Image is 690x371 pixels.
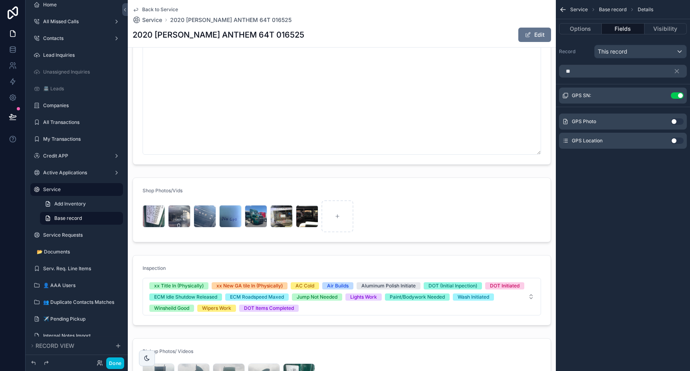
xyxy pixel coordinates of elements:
label: All Missed Calls [43,18,107,25]
span: Base record [599,6,627,13]
label: ✈️ Pending Pickup [43,316,118,322]
button: Visibility [644,23,687,34]
span: Details [638,6,653,13]
label: Credit APP [43,153,107,159]
span: Add Inventory [54,201,86,207]
label: 📂 Documents [37,249,118,255]
label: 👤 AAA Users [43,282,118,289]
label: My Transactions [43,136,118,142]
label: Contacts [43,35,107,42]
a: Base record [40,212,123,225]
span: GPS Photo [572,118,596,125]
span: Base record [54,215,82,221]
a: Add Inventory [40,197,123,210]
a: Service [133,16,162,24]
button: This record [594,45,687,58]
label: Internal Notes Import [43,333,118,339]
label: Home [43,2,118,8]
a: 2020 [PERSON_NAME] ANTHEM 64T 016525 [170,16,291,24]
span: Service [142,16,162,24]
button: Record view [29,340,110,351]
label: Lead Inquiries [43,52,118,58]
label: 👥 Duplicate Contacts Matches [43,299,118,305]
h1: 2020 [PERSON_NAME] ANTHEM 64T 016525 [133,29,304,40]
label: 📇 Leads [43,86,118,92]
button: Edit [518,28,551,42]
span: Back to Service [142,6,178,13]
span: Record view [36,342,74,349]
label: Unassigned Inquiries [43,69,118,75]
label: Serv. Req. Line Items [43,265,118,272]
span: GPS Location [572,138,603,144]
span: GPS SN: [572,92,591,99]
label: Companies [43,102,118,109]
label: Service Requests [43,232,118,238]
button: Options [559,23,602,34]
label: All Transactions [43,119,118,126]
label: Active Applications [43,170,107,176]
label: Record [559,48,591,55]
span: This record [598,48,627,56]
label: Service [43,186,118,193]
a: Back to Service [133,6,178,13]
span: Service [570,6,588,13]
button: Fields [602,23,644,34]
button: Done [106,357,124,369]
